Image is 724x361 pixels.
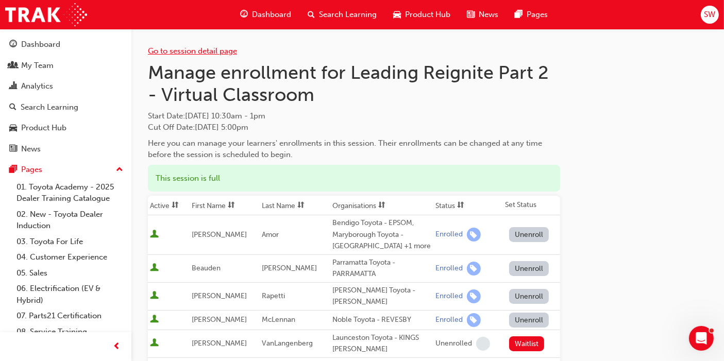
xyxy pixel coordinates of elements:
span: up-icon [116,163,123,177]
span: learningRecordVerb_NONE-icon [476,337,490,351]
a: 03. Toyota For Life [12,234,127,250]
span: [DATE] 10:30am - 1pm [185,111,265,121]
th: Toggle SortBy [260,196,330,215]
span: McLennan [262,315,295,324]
th: Toggle SortBy [148,196,190,215]
span: [PERSON_NAME] [192,339,247,348]
span: car-icon [9,124,17,133]
div: Enrolled [435,264,463,273]
button: Waitlist [509,336,545,351]
a: News [4,140,127,159]
a: 02. New - Toyota Dealer Induction [12,207,127,234]
div: Bendigo Toyota - EPSOM, Maryborough Toyota - [GEOGRAPHIC_DATA] +1 more [332,217,431,252]
th: Toggle SortBy [330,196,433,215]
span: Start Date : [148,110,560,122]
span: User is active [150,338,159,349]
span: [PERSON_NAME] [192,315,247,324]
div: Here you can manage your learners' enrollments in this session. Their enrollments can be changed ... [148,137,560,161]
div: News [21,143,41,155]
span: [PERSON_NAME] [192,230,247,239]
button: Pages [4,160,127,179]
button: Unenroll [509,227,549,242]
a: news-iconNews [459,4,507,25]
span: guage-icon [9,40,17,49]
div: Enrolled [435,291,463,301]
div: Pages [21,164,42,176]
button: Unenroll [509,313,549,328]
span: sorting-icon [457,201,464,210]
a: search-iconSearch Learning [299,4,385,25]
span: Rapetti [262,291,285,300]
a: 06. Electrification (EV & Hybrid) [12,281,127,308]
th: Toggle SortBy [190,196,260,215]
button: Unenroll [509,289,549,304]
button: SW [701,6,719,24]
a: Analytics [4,77,127,96]
a: pages-iconPages [507,4,556,25]
span: search-icon [308,8,315,21]
a: car-iconProduct Hub [385,4,459,25]
span: Beauden [192,264,221,272]
span: [PERSON_NAME] [262,264,317,272]
span: learningRecordVerb_ENROLL-icon [467,262,481,276]
a: My Team [4,56,127,75]
a: 08. Service Training [12,324,127,340]
a: 01. Toyota Academy - 2025 Dealer Training Catalogue [12,179,127,207]
span: pages-icon [515,8,523,21]
span: guage-icon [240,8,248,21]
span: people-icon [9,61,17,71]
a: guage-iconDashboard [232,4,299,25]
span: [PERSON_NAME] [192,291,247,300]
a: Product Hub [4,118,127,137]
span: sorting-icon [228,201,235,210]
span: Search Learning [319,9,377,21]
div: Enrolled [435,230,463,239]
a: 04. Customer Experience [12,249,127,265]
span: Pages [527,9,548,21]
span: sorting-icon [378,201,385,210]
span: chart-icon [9,82,17,91]
span: News [479,9,498,21]
a: 05. Sales [12,265,127,281]
span: User is active [150,263,159,273]
th: Set Status [503,196,560,215]
span: learningRecordVerb_ENROLL-icon [467,313,481,327]
span: news-icon [467,8,475,21]
div: My Team [21,60,54,72]
span: search-icon [9,103,16,112]
span: sorting-icon [297,201,305,210]
span: sorting-icon [172,201,179,210]
button: Unenroll [509,261,549,276]
div: Search Learning [21,101,78,113]
span: VanLangenberg [262,339,313,348]
span: learningRecordVerb_ENROLL-icon [467,289,481,303]
img: Trak [5,3,87,26]
a: Dashboard [4,35,127,54]
span: car-icon [393,8,401,21]
a: Go to session detail page [148,46,237,56]
div: Launceston Toyota - KINGS [PERSON_NAME] [332,332,431,355]
span: User is active [150,291,159,301]
span: User is active [150,230,159,240]
h1: Manage enrollment for Leading Reignite Part 2 - Virtual Classroom [148,61,560,106]
div: Product Hub [21,122,66,134]
div: This session is full [148,165,560,192]
a: Search Learning [4,98,127,117]
a: 07. Parts21 Certification [12,308,127,324]
div: Unenrolled [435,339,472,349]
div: [PERSON_NAME] Toyota - [PERSON_NAME] [332,285,431,308]
div: Parramatta Toyota - PARRAMATTA [332,257,431,280]
th: Toggle SortBy [433,196,503,215]
span: pages-icon [9,165,17,175]
span: Amor [262,230,279,239]
div: Enrolled [435,315,463,325]
span: news-icon [9,145,17,154]
div: Analytics [21,80,53,92]
span: Cut Off Date : [DATE] 5:00pm [148,123,248,132]
div: Noble Toyota - REVESBY [332,314,431,326]
span: Product Hub [405,9,450,21]
span: learningRecordVerb_ENROLL-icon [467,228,481,242]
button: DashboardMy TeamAnalyticsSearch LearningProduct HubNews [4,33,127,160]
